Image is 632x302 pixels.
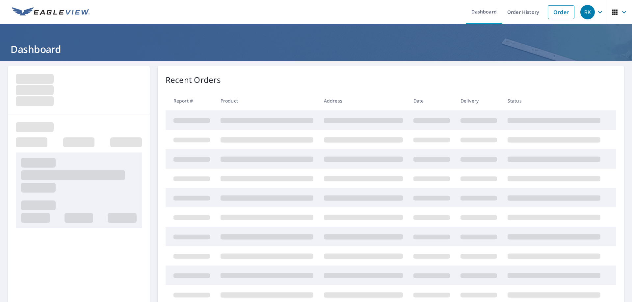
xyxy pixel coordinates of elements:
p: Recent Orders [166,74,221,86]
h1: Dashboard [8,42,624,56]
th: Delivery [455,91,502,110]
th: Date [408,91,455,110]
th: Report # [166,91,215,110]
th: Status [502,91,606,110]
div: RK [580,5,595,19]
a: Order [548,5,574,19]
img: EV Logo [12,7,90,17]
th: Address [319,91,408,110]
th: Product [215,91,319,110]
